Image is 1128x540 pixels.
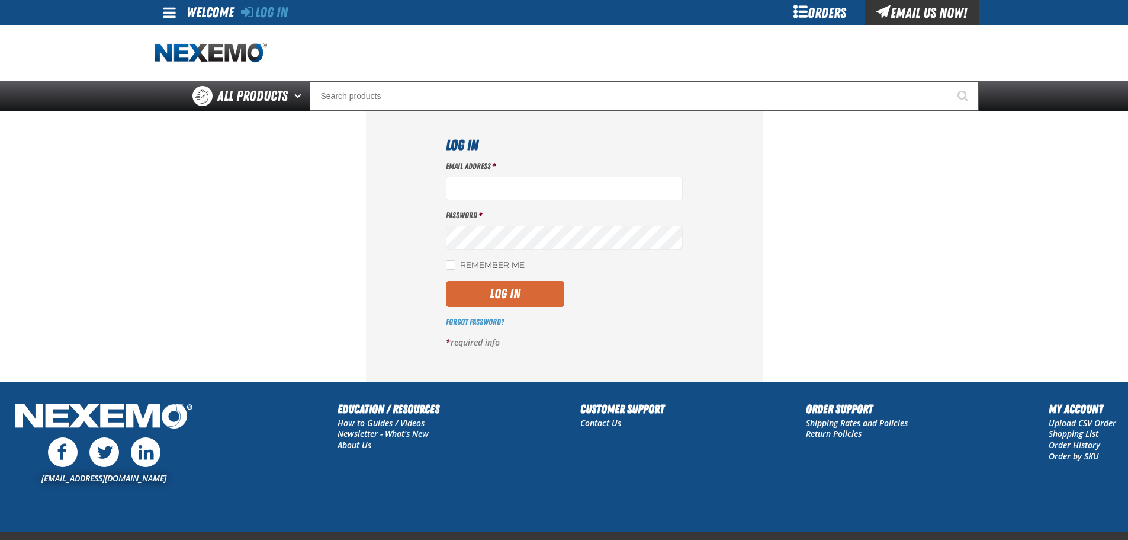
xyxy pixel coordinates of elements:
[1049,400,1116,418] h2: My Account
[241,4,288,21] a: Log In
[338,400,439,418] h2: Education / Resources
[580,417,621,429] a: Contact Us
[155,43,267,63] a: Home
[806,417,908,429] a: Shipping Rates and Policies
[217,85,288,107] span: All Products
[446,317,504,327] a: Forgot Password?
[580,400,664,418] h2: Customer Support
[310,81,979,111] input: Search
[338,417,425,429] a: How to Guides / Videos
[1049,428,1098,439] a: Shopping List
[1049,439,1100,450] a: Order History
[338,428,429,439] a: Newsletter - What's New
[446,210,683,221] label: Password
[446,260,525,271] label: Remember Me
[806,400,908,418] h2: Order Support
[446,281,564,307] button: Log In
[446,161,683,172] label: Email Address
[806,428,862,439] a: Return Policies
[1049,450,1099,462] a: Order by SKU
[446,135,683,156] h1: Log In
[949,81,979,111] button: Start Searching
[338,439,371,450] a: About Us
[155,43,267,63] img: Nexemo logo
[290,81,310,111] button: Open All Products pages
[446,260,455,270] input: Remember Me
[41,472,166,484] a: [EMAIL_ADDRESS][DOMAIN_NAME]
[446,337,683,349] p: required info
[12,400,196,435] img: Nexemo Logo
[1049,417,1116,429] a: Upload CSV Order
